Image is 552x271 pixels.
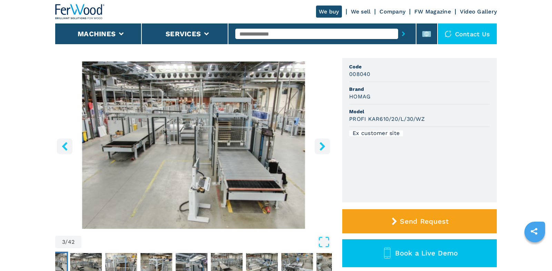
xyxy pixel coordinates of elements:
[55,61,332,229] img: Edgebander BATCH 1 HOMAG PROFI KAR610/20/L/30/WZ
[349,86,490,93] span: Brand
[395,249,458,257] span: Book a Live Demo
[460,8,497,15] a: Video Gallery
[523,240,547,266] iframe: Chat
[342,209,497,233] button: Send Request
[62,239,65,245] span: 3
[398,26,409,42] button: submit-button
[349,70,371,78] h3: 008040
[68,239,75,245] span: 42
[414,8,451,15] a: FW Magazine
[445,30,452,37] img: Contact us
[166,30,201,38] button: Services
[349,63,490,70] span: Code
[316,6,342,18] a: We buy
[55,61,332,229] div: Go to Slide 3
[57,138,72,154] button: left-button
[351,8,371,15] a: We sell
[349,115,425,123] h3: PROFI KAR610/20/L/30/WZ
[349,108,490,115] span: Model
[349,130,403,136] div: Ex customer site
[315,138,330,154] button: right-button
[83,236,330,248] button: Open Fullscreen
[55,4,105,19] img: Ferwood
[400,217,448,225] span: Send Request
[379,8,405,15] a: Company
[65,239,68,245] span: /
[438,23,497,44] div: Contact us
[525,223,543,240] a: sharethis
[342,239,497,267] button: Book a Live Demo
[78,30,116,38] button: Machines
[349,93,371,100] h3: HOMAG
